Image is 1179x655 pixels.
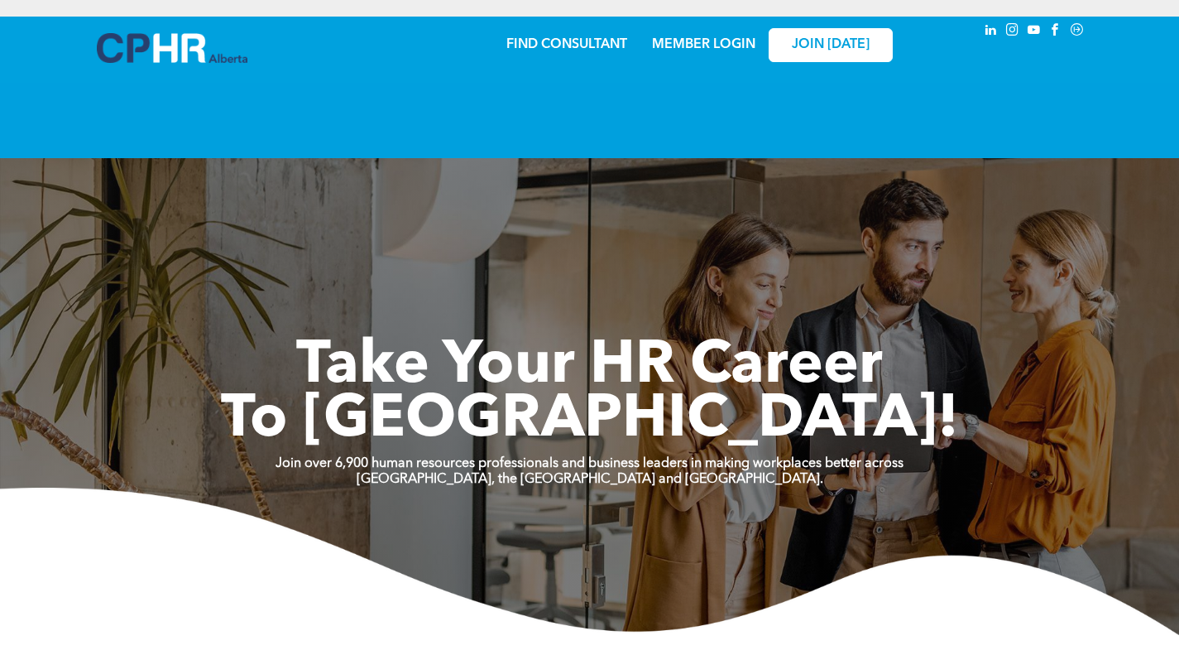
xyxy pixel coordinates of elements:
[652,38,755,51] a: MEMBER LOGIN
[221,391,959,450] span: To [GEOGRAPHIC_DATA]!
[1047,21,1065,43] a: facebook
[506,38,627,51] a: FIND CONSULTANT
[1025,21,1043,43] a: youtube
[792,37,870,53] span: JOIN [DATE]
[769,28,893,62] a: JOIN [DATE]
[1068,21,1086,43] a: Social network
[1004,21,1022,43] a: instagram
[982,21,1000,43] a: linkedin
[296,337,883,397] span: Take Your HR Career
[357,473,823,486] strong: [GEOGRAPHIC_DATA], the [GEOGRAPHIC_DATA] and [GEOGRAPHIC_DATA].
[276,457,903,470] strong: Join over 6,900 human resources professionals and business leaders in making workplaces better ac...
[97,33,247,63] img: A blue and white logo for cp alberta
